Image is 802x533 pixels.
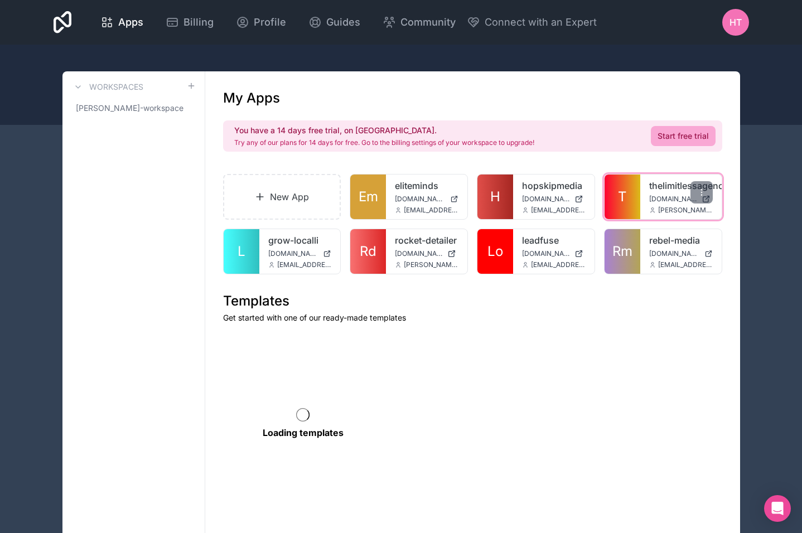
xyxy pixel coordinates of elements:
[522,234,586,247] a: leadfuse
[268,249,319,258] span: [DOMAIN_NAME]
[223,292,722,310] h1: Templates
[374,10,465,35] a: Community
[729,16,742,29] span: HT
[522,249,570,258] span: [DOMAIN_NAME]
[395,249,458,258] a: [DOMAIN_NAME]
[605,175,640,219] a: T
[649,234,713,247] a: rebel-media
[658,206,713,215] span: [PERSON_NAME][EMAIL_ADDRESS][DOMAIN_NAME]
[299,10,369,35] a: Guides
[263,426,344,439] p: Loading templates
[350,175,386,219] a: Em
[404,260,458,269] span: [PERSON_NAME][EMAIL_ADDRESS][DOMAIN_NAME]
[651,126,716,146] a: Start free trial
[522,179,586,192] a: hopskipmedia
[326,14,360,30] span: Guides
[395,179,458,192] a: eliteminds
[234,125,534,136] h2: You have a 14 days free trial, on [GEOGRAPHIC_DATA].
[485,14,597,30] span: Connect with an Expert
[254,14,286,30] span: Profile
[223,312,722,323] p: Get started with one of our ready-made templates
[183,14,214,30] span: Billing
[268,249,332,258] a: [DOMAIN_NAME]
[89,81,143,93] h3: Workspaces
[477,175,513,219] a: H
[467,14,597,30] button: Connect with an Expert
[649,179,713,192] a: thelimitlessagency
[404,206,458,215] span: [EMAIL_ADDRESS][DOMAIN_NAME]
[223,89,280,107] h1: My Apps
[118,14,143,30] span: Apps
[91,10,152,35] a: Apps
[477,229,513,274] a: Lo
[76,103,183,114] span: [PERSON_NAME]-workspace
[487,243,503,260] span: Lo
[157,10,223,35] a: Billing
[350,229,386,274] a: Rd
[71,80,143,94] a: Workspaces
[277,260,332,269] span: [EMAIL_ADDRESS][DOMAIN_NAME]
[238,243,245,260] span: L
[71,98,196,118] a: [PERSON_NAME]-workspace
[649,195,713,203] a: [DOMAIN_NAME]
[531,260,586,269] span: [EMAIL_ADDRESS][DOMAIN_NAME]
[649,249,713,258] a: [DOMAIN_NAME]
[649,249,700,258] span: [DOMAIN_NAME]
[522,195,586,203] a: [DOMAIN_NAME]
[395,249,443,258] span: [DOMAIN_NAME]
[490,188,500,206] span: H
[395,195,458,203] a: [DOMAIN_NAME]
[522,195,570,203] span: [DOMAIN_NAME]
[764,495,791,522] div: Open Intercom Messenger
[360,243,376,260] span: Rd
[400,14,456,30] span: Community
[359,188,378,206] span: Em
[268,234,332,247] a: grow-localli
[395,195,446,203] span: [DOMAIN_NAME]
[605,229,640,274] a: Rm
[612,243,632,260] span: Rm
[395,234,458,247] a: rocket-detailer
[234,138,534,147] p: Try any of our plans for 14 days for free. Go to the billing settings of your workspace to upgrade!
[658,260,713,269] span: [EMAIL_ADDRESS][DOMAIN_NAME]
[224,229,259,274] a: L
[531,206,586,215] span: [EMAIL_ADDRESS][DOMAIN_NAME]
[227,10,295,35] a: Profile
[618,188,627,206] span: T
[649,195,697,203] span: [DOMAIN_NAME]
[522,249,586,258] a: [DOMAIN_NAME]
[223,174,341,220] a: New App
